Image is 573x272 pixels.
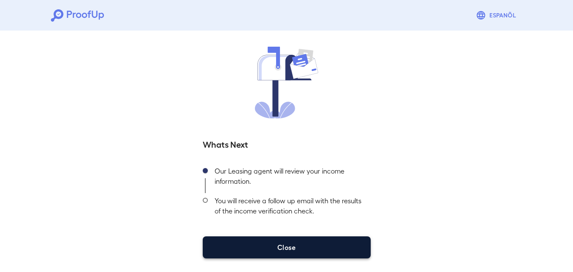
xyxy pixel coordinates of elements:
[208,163,371,193] div: Our Leasing agent will review your income information.
[472,7,522,24] button: Espanõl
[208,193,371,223] div: You will receive a follow up email with the results of the income verification check.
[203,236,371,258] button: Close
[255,47,319,118] img: received.svg
[203,138,371,150] h5: Whats Next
